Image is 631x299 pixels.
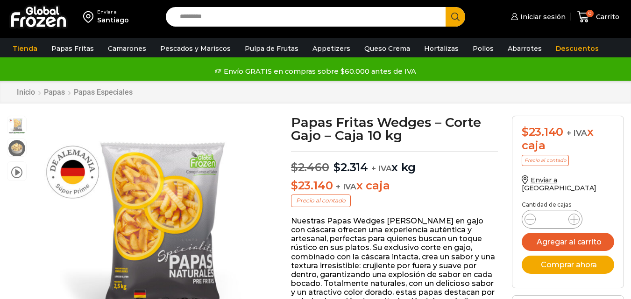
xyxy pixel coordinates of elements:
[291,116,498,142] h1: Papas Fritas Wedges – Corte Gajo – Caja 10 kg
[522,155,569,166] p: Precio al contado
[291,160,329,174] bdi: 2.460
[333,160,368,174] bdi: 2.314
[308,40,355,57] a: Appetizers
[43,88,65,97] a: Papas
[575,6,622,28] a: 0 Carrito
[291,179,498,193] p: x caja
[291,179,333,192] bdi: 23.140
[419,40,463,57] a: Hortalizas
[522,125,614,153] div: x caja
[567,128,587,138] span: + IVA
[446,7,465,27] button: Search button
[103,40,151,57] a: Camarones
[522,125,563,139] bdi: 23.140
[7,116,26,135] span: papas-wedges
[518,12,566,21] span: Iniciar sesión
[371,164,392,173] span: + IVA
[156,40,235,57] a: Pescados y Mariscos
[594,12,619,21] span: Carrito
[509,7,566,26] a: Iniciar sesión
[503,40,546,57] a: Abarrotes
[291,160,298,174] span: $
[522,125,529,139] span: $
[543,213,561,226] input: Product quantity
[7,139,26,158] span: gajos
[291,195,351,207] p: Precio al contado
[586,10,594,17] span: 0
[83,9,97,25] img: address-field-icon.svg
[522,202,614,208] p: Cantidad de cajas
[333,160,340,174] span: $
[360,40,415,57] a: Queso Crema
[522,233,614,251] button: Agregar al carrito
[336,182,356,191] span: + IVA
[522,176,596,192] a: Enviar a [GEOGRAPHIC_DATA]
[551,40,603,57] a: Descuentos
[16,88,133,97] nav: Breadcrumb
[291,151,498,174] p: x kg
[97,9,129,15] div: Enviar a
[73,88,133,97] a: Papas Especiales
[16,88,35,97] a: Inicio
[8,40,42,57] a: Tienda
[47,40,99,57] a: Papas Fritas
[240,40,303,57] a: Pulpa de Frutas
[468,40,498,57] a: Pollos
[97,15,129,25] div: Santiago
[522,256,614,274] button: Comprar ahora
[291,179,298,192] span: $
